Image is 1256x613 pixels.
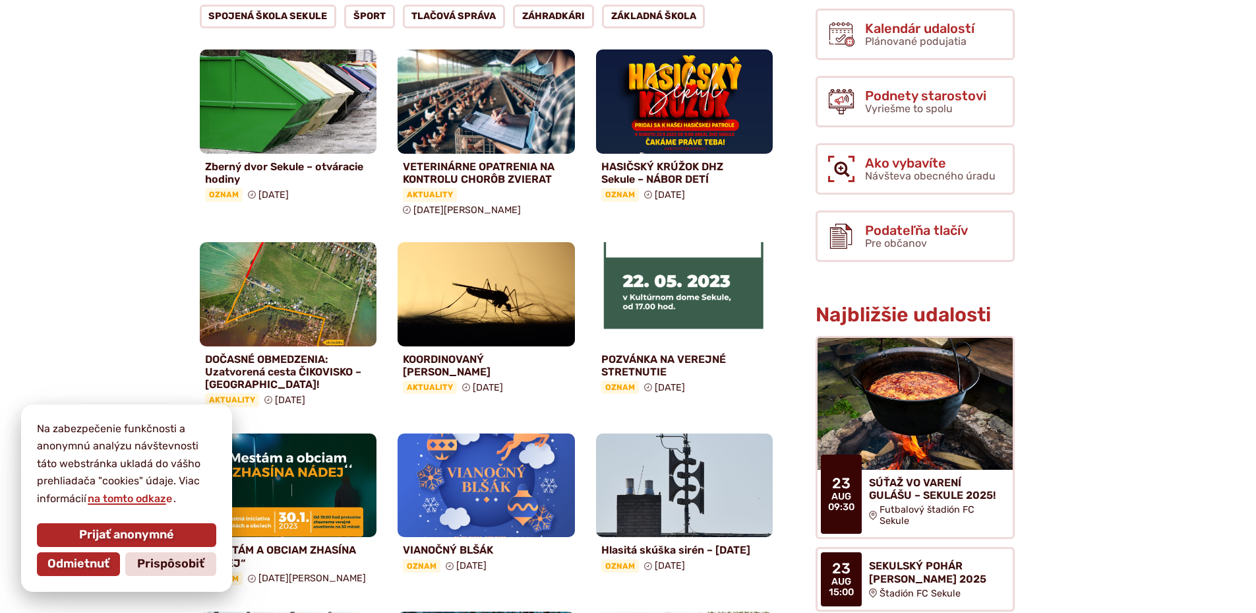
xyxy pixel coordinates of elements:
span: [DATE] [655,189,685,201]
p: Na zabezpečenie funkčnosti a anonymnú analýzu návštevnosti táto webstránka ukladá do vášho prehli... [37,420,216,507]
span: Vyriešme to spolu [865,102,953,115]
span: 09:30 [828,502,854,513]
span: Prispôsobiť [137,557,204,571]
span: Oznam [601,188,639,201]
a: na tomto odkaze [86,492,173,505]
span: [DATE][PERSON_NAME] [413,205,521,216]
span: Aktuality [205,393,259,406]
span: Oznam [403,560,440,573]
span: Aktuality [403,381,457,394]
h4: SÚŤAŽ VO VARENÍ GULÁŠU – SEKULE 2025! [869,476,1002,501]
a: „MESTÁM A OBCIAM ZHASÍNA NÁDEJ“ Oznam [DATE][PERSON_NAME] [200,434,377,591]
a: Hlasitá skúška sirén – [DATE] Oznam [DATE] [596,434,773,578]
a: Základná škola [602,5,705,28]
span: [DATE] [655,382,685,393]
h3: Najbližšie udalosti [816,304,1015,326]
a: Spojená škola Sekule [200,5,337,28]
span: Aktuality [403,188,457,201]
a: DOČASNÉ OBMEDZENIA: Uzatvorená cesta ČIKOVISKO – [GEOGRAPHIC_DATA]! Aktuality [DATE] [200,242,377,412]
span: Oznam [205,188,243,201]
span: Pre občanov [865,237,927,249]
h4: HASIČSKÝ KRÚŽOK DHZ Sekule – NÁBOR DETÍ [601,160,768,185]
a: Tlačová správa [403,5,506,28]
h4: VETERINÁRNE OPATRENIA NA KONTROLU CHORÔB ZVIERAT [403,160,570,185]
span: Oznam [601,560,639,573]
span: [DATE] [275,395,305,406]
h4: POZVÁNKA NA VEREJNÉ STRETNUTIE [601,353,768,378]
a: Kalendár udalostí Plánované podujatia [816,9,1015,60]
span: Oznam [601,381,639,394]
span: Návšteva obecného úradu [865,170,996,182]
button: Odmietnuť [37,552,120,576]
span: [DATE] [655,560,685,571]
button: Prijať anonymné [37,523,216,547]
span: [DATE] [258,189,289,201]
span: Kalendár udalostí [865,21,974,36]
span: [DATE] [456,560,487,571]
a: HASIČSKÝ KRÚŽOK DHZ Sekule – NÁBOR DETÍ Oznam [DATE] [596,49,773,207]
a: VIANOČNÝ BLŠÁK Oznam [DATE] [398,434,575,578]
span: [DATE][PERSON_NAME] [258,573,366,584]
h4: KOORDINOVANÝ [PERSON_NAME] [403,353,570,378]
h4: VIANOČNÝ BLŠÁK [403,544,570,556]
a: Podateľňa tlačív Pre občanov [816,210,1015,262]
a: SÚŤAŽ VO VARENÍ GULÁŠU – SEKULE 2025! Futbalový štadión FC Sekule 23 aug 09:30 [816,336,1015,539]
a: POZVÁNKA NA VEREJNÉ STRETNUTIE Oznam [DATE] [596,242,773,400]
a: Záhradkári [513,5,594,28]
span: Podateľňa tlačív [865,223,968,238]
h4: Zberný dvor Sekule – otváracie hodiny [205,160,372,185]
span: Odmietnuť [47,557,109,571]
h4: Hlasitá skúška sirén – [DATE] [601,544,768,556]
h4: „MESTÁM A OBCIAM ZHASÍNA NÁDEJ“ [205,544,372,569]
span: Plánované podujatia [865,35,967,48]
span: aug [828,492,854,502]
a: VETERINÁRNE OPATRENIA NA KONTROLU CHORÔB ZVIERAT Aktuality [DATE][PERSON_NAME] [398,49,575,221]
span: [DATE] [473,382,503,393]
a: Ako vybavíte Návšteva obecného úradu [816,143,1015,195]
span: Ako vybavíte [865,156,996,170]
span: Futbalový štadión FC Sekule [880,504,1002,527]
a: Šport [344,5,395,28]
a: Podnety starostovi Vyriešme to spolu [816,76,1015,127]
button: Prispôsobiť [125,552,216,576]
a: KOORDINOVANÝ [PERSON_NAME] Aktuality [DATE] [398,242,575,400]
h4: DOČASNÉ OBMEDZENIA: Uzatvorená cesta ČIKOVISKO – [GEOGRAPHIC_DATA]! [205,353,372,391]
span: Prijať anonymné [79,528,174,542]
span: 23 [828,476,854,492]
span: Podnety starostovi [865,88,986,103]
a: Zberný dvor Sekule – otváracie hodiny Oznam [DATE] [200,49,377,207]
a: SEKULSKÝ POHÁR [PERSON_NAME] 2025 Štadión FC Sekule 23 aug 15:00 [816,547,1015,611]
